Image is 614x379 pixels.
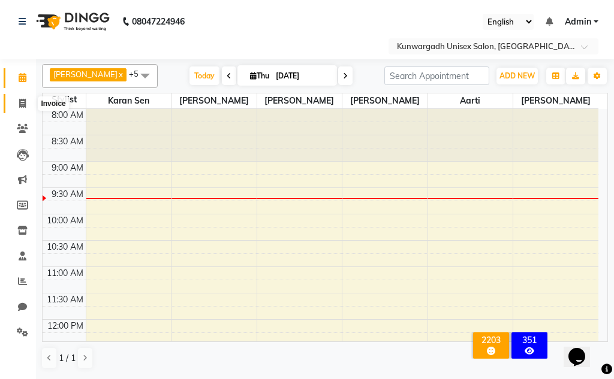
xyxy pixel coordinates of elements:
div: 12:00 PM [45,320,86,332]
span: +5 [129,69,148,78]
div: 10:30 AM [44,241,86,253]
span: Admin [565,16,591,28]
span: Aarti [428,93,513,108]
iframe: chat widget [564,331,602,367]
div: 2203 [475,335,507,345]
div: 9:30 AM [49,188,86,201]
span: [PERSON_NAME] [171,93,257,108]
button: ADD NEW [496,68,538,84]
span: [PERSON_NAME] [257,93,342,108]
div: 8:00 AM [49,109,86,122]
span: 1 / 1 [59,352,76,365]
div: 351 [514,335,545,345]
img: logo [31,5,113,38]
span: ADD NEW [499,71,535,80]
input: 2025-09-04 [272,67,332,85]
span: Today [189,66,219,85]
div: 11:30 AM [44,293,86,306]
span: Karan Sen [86,93,171,108]
div: 8:30 AM [49,135,86,148]
div: 10:00 AM [44,214,86,227]
input: Search Appointment [384,66,489,85]
span: Thu [247,71,272,80]
a: x [118,69,123,79]
div: 9:00 AM [49,162,86,174]
span: [PERSON_NAME] [342,93,428,108]
span: [PERSON_NAME] [513,93,598,108]
span: [PERSON_NAME] [53,69,118,79]
div: Invoice [38,96,68,111]
div: 11:00 AM [44,267,86,280]
b: 08047224946 [132,5,185,38]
